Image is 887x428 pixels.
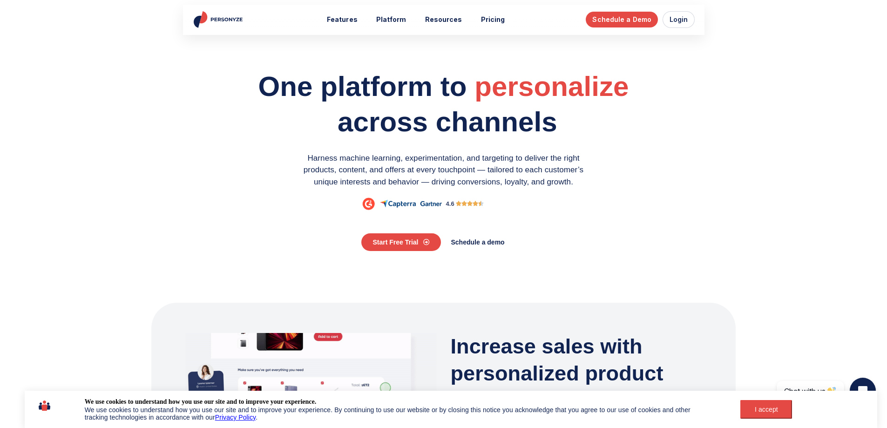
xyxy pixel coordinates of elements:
div: I accept [746,406,786,413]
i:  [473,199,478,208]
button: Features [320,11,364,28]
h3: Increase sales with personalized product recommendations [451,333,702,414]
nav: Main menu [320,11,511,28]
header: Personyze site header [183,5,704,35]
button: I accept [740,400,792,419]
i:  [478,199,484,208]
a: Pricing [474,11,512,28]
a: Login [663,11,695,28]
div: 4.6 [446,199,454,209]
i:  [467,199,473,208]
i:  [456,199,461,208]
span: Start Free Trial [372,239,418,245]
span: One platform to [258,71,467,102]
div: We use cookies to understand how you use our site and to improve your experience. By continuing t... [85,406,715,421]
span: across channels [338,106,557,137]
span: Schedule a demo [451,239,505,245]
img: Personyze [192,11,246,28]
a: Personyze home [192,11,246,28]
a: Schedule a Demo [586,12,658,27]
div: 4.5/5 [456,199,484,208]
a: Privacy Policy [215,414,256,421]
img: icon [39,398,50,414]
button: Resources [419,11,469,28]
p: Harness machine learning, experimentation, and targeting to deliver the right products, content, ... [292,152,595,188]
div: We use cookies to understand how you use our site and to improve your experience. [85,398,316,406]
a: Platform [370,11,413,28]
a: Start Free Trial [361,233,440,251]
i:  [461,199,467,208]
